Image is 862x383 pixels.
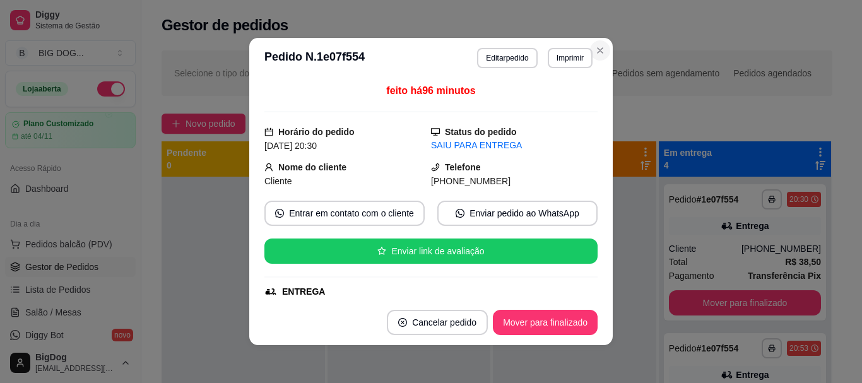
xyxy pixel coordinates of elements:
button: Close [590,40,610,61]
span: desktop [431,127,440,136]
strong: Horário do pedido [278,127,355,137]
span: user [264,163,273,172]
button: Imprimir [548,48,593,68]
span: [PHONE_NUMBER] [431,176,511,186]
span: whats-app [275,209,284,218]
button: whats-appEntrar em contato com o cliente [264,201,425,226]
span: Cliente [264,176,292,186]
button: Editarpedido [477,48,537,68]
span: feito há 96 minutos [386,85,475,96]
span: phone [431,163,440,172]
span: [DATE] 20:30 [264,141,317,151]
span: whats-app [456,209,464,218]
h3: Pedido N. 1e07f554 [264,48,365,68]
span: close-circle [398,318,407,327]
strong: Status do pedido [445,127,517,137]
button: starEnviar link de avaliação [264,239,598,264]
strong: Nome do cliente [278,162,346,172]
button: close-circleCancelar pedido [387,310,488,335]
button: whats-appEnviar pedido ao WhatsApp [437,201,598,226]
span: star [377,247,386,256]
div: ENTREGA [282,285,325,298]
button: Mover para finalizado [493,310,598,335]
strong: Telefone [445,162,481,172]
span: calendar [264,127,273,136]
div: SAIU PARA ENTREGA [431,139,598,152]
